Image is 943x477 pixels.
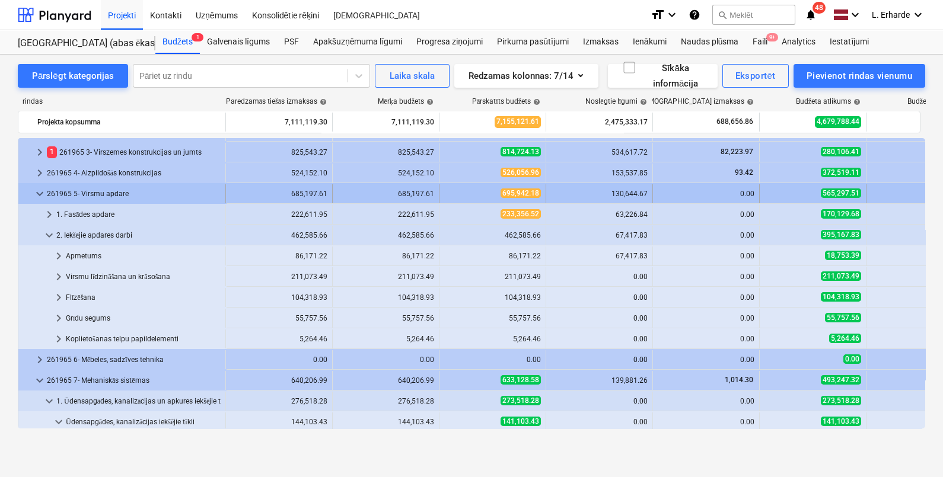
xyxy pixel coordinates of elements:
[155,30,200,54] div: Budžets
[337,148,434,156] div: 825,543.27
[821,209,861,219] span: 170,129.68
[66,309,221,328] div: Grīdu segums
[375,64,450,88] button: Laika skala
[775,30,823,54] div: Analytics
[651,8,665,22] i: format_size
[551,397,648,405] div: 0.00
[551,293,648,302] div: 0.00
[626,30,674,54] div: Ienākumi
[551,148,648,156] div: 534,617.72
[712,5,795,25] button: Meklēt
[231,314,327,322] div: 55,757.56
[337,169,434,177] div: 524,152.10
[585,97,647,106] div: Noslēgtie līgumi
[337,397,434,405] div: 276,518.28
[658,397,754,405] div: 0.00
[390,68,435,84] div: Laika skala
[231,397,327,405] div: 276,518.28
[66,329,221,348] div: Koplietošanas telpu papildelementi
[825,251,861,260] span: 18,753.39
[658,293,754,302] div: 0.00
[378,97,434,106] div: Mērķa budžets
[531,98,540,105] span: help
[872,10,910,20] span: L. Erharde
[42,207,56,222] span: keyboard_arrow_right
[444,293,541,302] div: 104,318.93
[337,190,434,198] div: 685,197.61
[821,375,861,385] span: 493,247.32
[33,187,47,201] span: keyboard_arrow_down
[444,273,541,281] div: 211,073.49
[724,376,754,384] span: 1,014.30
[277,30,306,54] a: PSF
[551,335,648,343] div: 0.00
[658,418,754,426] div: 0.00
[658,231,754,239] div: 0.00
[231,293,327,302] div: 104,318.93
[52,249,66,263] span: keyboard_arrow_right
[744,98,754,105] span: help
[851,98,861,105] span: help
[33,145,47,159] span: keyboard_arrow_right
[658,314,754,322] div: 0.00
[821,188,861,198] span: 565,297.51
[47,350,221,369] div: 261965 6- Mēbeles, sadzīves tehnika
[823,30,876,54] a: Iestatījumi
[155,30,200,54] a: Budžets1
[746,30,775,54] div: Faili
[231,356,327,364] div: 0.00
[495,116,541,127] span: 7,155,121.61
[821,292,861,302] span: 104,318.93
[42,228,56,242] span: keyboard_arrow_down
[551,190,648,198] div: 130,644.67
[231,335,327,343] div: 5,264.46
[42,394,56,408] span: keyboard_arrow_down
[444,335,541,343] div: 5,264.46
[551,418,648,426] div: 0.00
[66,246,221,265] div: Apmetums
[66,267,221,286] div: Virsmu līdzināšana un krāsošana
[501,375,541,385] span: 633,128.58
[47,164,221,183] div: 261965 4- Aizpildošās konstrukcijas
[56,205,221,224] div: 1. Fasādes apdare
[551,169,648,177] div: 153,537.85
[231,418,327,426] div: 144,103.43
[746,30,775,54] a: Faili9+
[658,273,754,281] div: 0.00
[501,168,541,177] span: 526,056.96
[454,64,598,88] button: Redzamas kolonnas:7/14
[501,147,541,156] span: 814,724.13
[551,252,648,260] div: 67,417.83
[490,30,576,54] div: Pirkuma pasūtījumi
[815,116,861,127] span: 4,679,788.44
[665,8,679,22] i: keyboard_arrow_down
[622,60,703,92] div: Sīkāka informācija
[47,146,57,158] span: 1
[56,392,221,411] div: 1. Ūdensapgādes, kanalizācijas un apkures iekšējie tīkli
[658,252,754,260] div: 0.00
[337,210,434,219] div: 222,611.95
[231,169,327,177] div: 524,152.10
[501,188,541,198] span: 695,942.18
[444,231,541,239] div: 462,585.66
[337,418,434,426] div: 144,103.43
[658,190,754,198] div: 0.00
[472,97,540,106] div: Pārskatīts budžets
[719,148,754,156] span: 82,223.97
[18,97,225,106] div: rindas
[551,231,648,239] div: 67,417.83
[32,68,114,84] div: Pārslēgt kategorijas
[52,270,66,284] span: keyboard_arrow_right
[337,113,434,132] div: 7,111,119.30
[33,353,47,367] span: keyboard_arrow_right
[718,10,727,20] span: search
[52,311,66,325] span: keyboard_arrow_right
[884,420,943,477] div: Chat Widget
[829,334,861,343] span: 5,264.46
[231,376,327,385] div: 640,206.99
[848,8,862,22] i: keyboard_arrow_down
[735,68,776,84] div: Eksportēt
[317,98,327,105] span: help
[658,335,754,343] div: 0.00
[409,30,490,54] div: Progresa ziņojumi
